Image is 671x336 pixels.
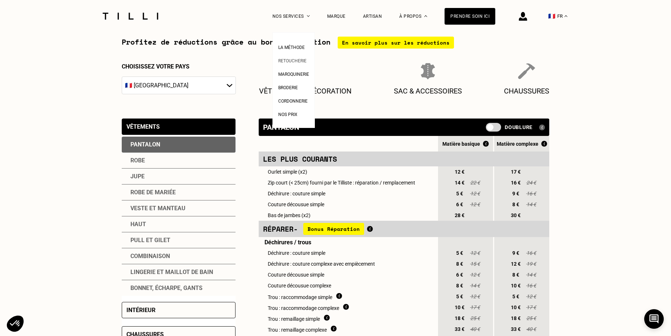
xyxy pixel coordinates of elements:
td: Couture décousue simple [259,269,437,280]
div: Jupe [122,169,236,184]
span: Nos prix [278,112,297,117]
span: 14 € [526,272,537,278]
img: Menu déroulant [307,15,310,17]
p: Sac & Accessoires [394,87,462,95]
span: 33 € [453,326,466,332]
td: Déchirure : couture complexe avec empiècement [259,258,437,269]
a: Maroquinerie [278,70,309,77]
div: Robe [122,153,236,169]
span: 16 € [526,191,537,196]
span: 14 € [526,202,537,207]
span: 10 € [453,304,466,310]
a: Broderie [278,83,298,91]
a: Marque [327,14,346,19]
span: 25 € [526,315,537,321]
td: Les plus courants [259,152,437,166]
span: 19 € [526,261,537,267]
span: 25 € [470,315,480,321]
span: 8 € [453,283,466,289]
td: Trou : raccommodage simple [259,291,437,302]
div: Réparer - [263,223,433,235]
a: Logo du service de couturière Tilli [100,13,161,20]
span: 33 € [509,326,522,332]
span: 10 € [509,283,522,289]
span: 22 € [470,180,480,186]
span: 12 € [470,294,480,299]
td: Déchirure : couture simple [259,248,437,258]
img: Qu'est ce que le Bonus Réparation ? [541,141,547,147]
div: En savoir plus sur les réductions [338,37,454,49]
div: Lingerie et maillot de bain [122,264,236,280]
span: 40 € [470,326,480,332]
a: La Méthode [278,43,305,50]
div: Combinaison [122,248,236,264]
a: Cordonnerie [278,96,308,104]
img: Chaussures [518,63,535,79]
span: 12 € [470,272,480,278]
img: Qu'est ce que le raccommodage ? [336,293,342,299]
span: 8 € [509,272,522,278]
span: 5 € [509,294,522,299]
p: Choisissez votre pays [122,63,236,70]
span: 12 € [526,294,537,299]
span: 9 € [509,250,522,256]
span: 15 € [470,261,480,267]
img: Qu'est ce que le Bonus Réparation ? [367,226,373,232]
div: Pull et gilet [122,232,236,248]
div: Veste et manteau [122,200,236,216]
div: Robe de mariée [122,184,236,200]
span: 40 € [526,326,537,332]
img: Qu'est ce que le raccommodage ? [343,304,349,310]
span: 5 € [453,191,466,196]
a: Prendre soin ici [445,8,495,25]
td: Déchirures / trous [259,237,437,248]
a: Retoucherie [278,56,307,64]
span: 16 € [526,283,537,289]
img: menu déroulant [564,15,567,17]
td: Trou : raccommodage complexe [259,302,437,313]
span: 10 € [509,304,522,310]
span: 24 € [526,180,537,186]
span: 5 € [453,250,466,256]
span: 12 € [453,169,466,175]
span: 16 € [509,180,522,186]
span: 6 € [453,202,466,207]
span: 14 € [453,180,466,186]
span: 5 € [453,294,466,299]
td: Trou : remaillage complexe [259,324,437,335]
img: Qu'est ce qu'une doublure ? [539,124,545,130]
span: La Méthode [278,45,305,50]
td: Déchirure : couture simple [259,188,437,199]
img: Qu'est ce que le remaillage ? [324,315,330,321]
img: icône connexion [519,12,527,21]
span: 28 € [453,212,466,218]
td: Zip court (< 25cm) fourni par le Tilliste : réparation / remplacement [259,177,437,188]
div: Matière basique [438,141,493,147]
span: 🇫🇷 [548,13,555,20]
span: 17 € [526,304,537,310]
span: 8 € [453,261,466,267]
img: Sac & Accessoires [421,63,435,79]
span: 18 € [509,315,522,321]
div: Vêtements [126,123,160,130]
img: Qu'est ce que le remaillage ? [331,325,337,332]
p: Vêtements & décoration [259,87,351,95]
div: Pantalon [263,123,299,132]
span: 8 € [509,202,522,207]
div: Pantalon [122,137,236,153]
a: Artisan [363,14,382,19]
span: 17 € [509,169,522,175]
div: Haut [122,216,236,232]
div: Profitez de réductions grâce au bonus réparation [122,37,549,49]
span: Doublure [505,124,533,130]
span: 30 € [509,212,522,218]
span: Cordonnerie [278,99,308,104]
td: Bas de jambes (x2) [259,210,437,221]
span: Broderie [278,85,298,90]
img: Qu'est ce que le Bonus Réparation ? [483,141,489,147]
span: 16 € [526,250,537,256]
span: 12 € [470,191,480,196]
td: Couture décousue simple [259,199,437,210]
